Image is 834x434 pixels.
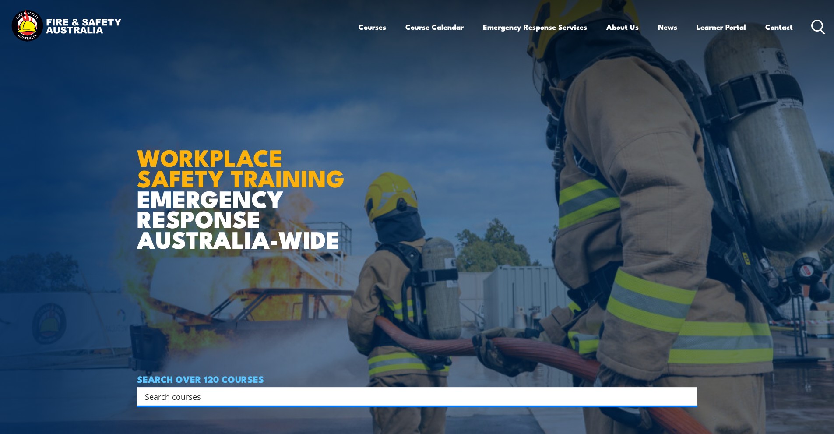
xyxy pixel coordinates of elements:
button: Search magnifier button [682,390,694,402]
h4: SEARCH OVER 120 COURSES [137,374,697,384]
form: Search form [147,390,680,402]
a: Learner Portal [697,15,746,39]
a: Emergency Response Services [483,15,587,39]
a: News [658,15,677,39]
strong: WORKPLACE SAFETY TRAINING [137,138,345,195]
h1: EMERGENCY RESPONSE AUSTRALIA-WIDE [137,125,351,249]
a: Contact [765,15,793,39]
a: About Us [606,15,639,39]
a: Course Calendar [405,15,464,39]
input: Search input [145,390,678,403]
a: Courses [359,15,386,39]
